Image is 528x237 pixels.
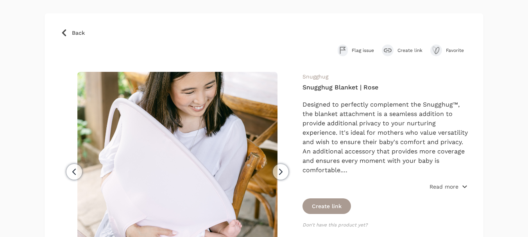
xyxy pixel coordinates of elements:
span: Favorite [446,47,468,53]
button: Create link [302,198,351,214]
p: Read more [430,183,458,191]
span: Back [72,29,85,37]
span: Flag issue [352,47,374,53]
span: Create link [397,47,422,53]
h4: Snugghug Blanket | Rose [302,83,468,92]
button: Flag issue [338,45,374,56]
a: Back [60,29,468,37]
button: Create link [382,45,422,56]
div: Designed to perfectly complement the Snugghug™, the blanket attachment is a seamless addition to ... [302,100,468,175]
button: Favorite [430,45,468,56]
p: Don't have this product yet? [302,222,468,228]
button: Read more [430,183,468,191]
a: Snugghug [302,73,328,80]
